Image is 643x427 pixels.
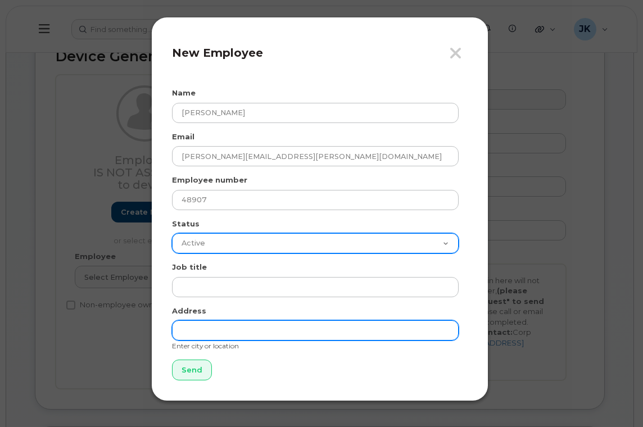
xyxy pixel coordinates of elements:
label: Job title [172,262,207,272]
small: Enter city or location [172,342,239,350]
h4: New Employee [172,46,468,60]
label: Name [172,88,196,98]
label: Address [172,306,206,316]
label: Email [172,131,194,142]
label: Status [172,219,200,229]
input: Send [172,360,212,380]
label: Employee number [172,175,247,185]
